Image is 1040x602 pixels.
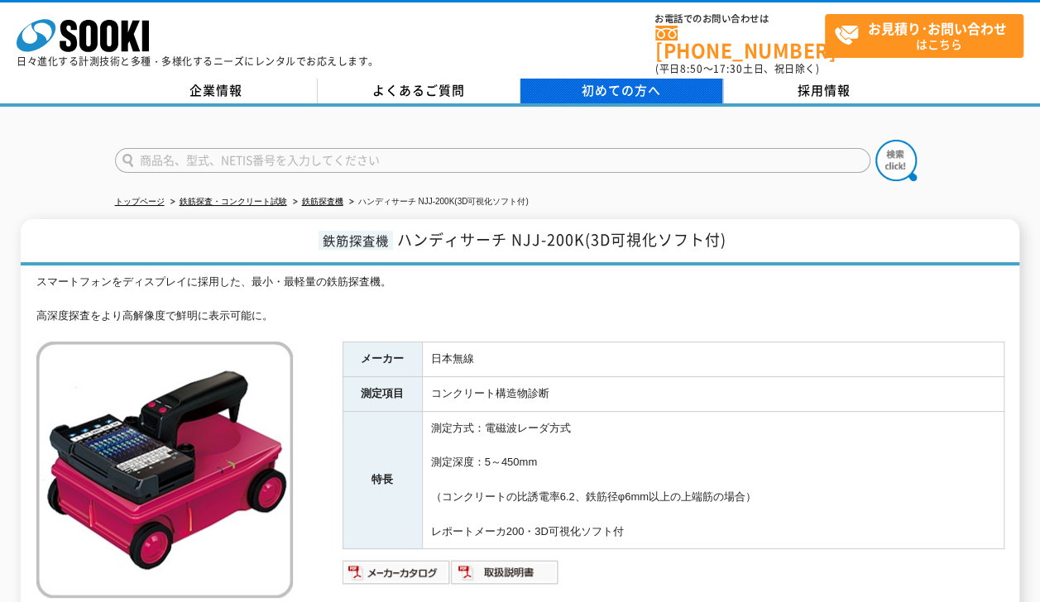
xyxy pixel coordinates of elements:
span: 初めての方へ [582,81,661,99]
a: 採用情報 [723,79,926,103]
img: 取扱説明書 [451,559,559,585]
td: 測定方式：電磁波レーダ方式 測定深度：5～450mm （コンクリートの比誘電率6.2、鉄筋径φ6mm以上の上端筋の場合） レポートメーカ200・3D可視化ソフト付 [422,411,1004,549]
a: 企業情報 [115,79,318,103]
a: お見積り･お問い合わせはこちら [825,14,1023,58]
a: よくあるご質問 [318,79,520,103]
a: 鉄筋探査・コンクリート試験 [180,197,287,206]
span: ハンディサーチ NJJ-200K(3D可視化ソフト付) [397,228,726,251]
img: ハンディサーチ NJJ-200K(3D可視化ソフト付) [36,342,293,598]
td: コンクリート構造物診断 [422,377,1004,412]
span: 鉄筋探査機 [319,231,393,250]
span: 17:30 [713,61,743,76]
div: スマートフォンをディスプレイに採用した、最小・最軽量の鉄筋探査機。 高深度探査をより高解像度で鮮明に表示可能に。 [36,274,1004,325]
a: 初めての方へ [520,79,723,103]
a: [PHONE_NUMBER] [655,26,825,60]
span: お電話でのお問い合わせは [655,14,825,24]
th: メーカー [343,342,422,377]
span: 8:50 [680,61,703,76]
th: 特長 [343,411,422,549]
input: 商品名、型式、NETIS番号を入力してください [115,148,870,173]
a: メーカーカタログ [343,571,451,583]
th: 測定項目 [343,377,422,412]
a: 鉄筋探査機 [302,197,343,206]
p: 日々進化する計測技術と多種・多様化するニーズにレンタルでお応えします。 [17,56,379,66]
img: btn_search.png [875,140,917,181]
a: トップページ [115,197,165,206]
img: メーカーカタログ [343,559,451,585]
li: ハンディサーチ NJJ-200K(3D可視化ソフト付) [346,193,529,211]
span: はこちら [834,15,1023,56]
strong: お見積り･お問い合わせ [868,18,1007,38]
span: (平日 ～ 土日、祝日除く) [655,61,819,76]
a: 取扱説明書 [451,571,559,583]
td: 日本無線 [422,342,1004,377]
